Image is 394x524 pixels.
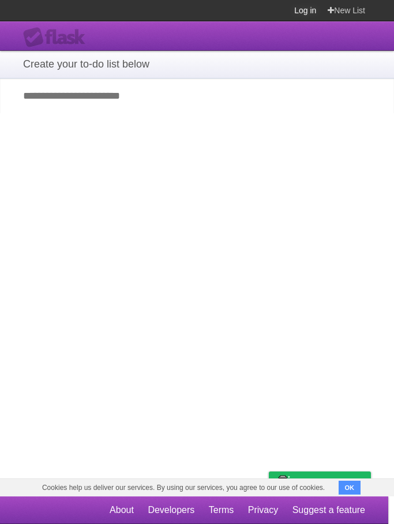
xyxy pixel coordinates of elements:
button: OK [339,481,361,495]
div: Flask [23,27,92,48]
span: Buy me a coffee [293,472,365,492]
a: Suggest a feature [292,499,365,521]
a: Developers [148,499,194,521]
h1: Create your to-do list below [23,57,371,72]
a: Terms [209,499,234,521]
img: Buy me a coffee [275,472,290,492]
a: Privacy [248,499,278,521]
a: About [110,499,134,521]
span: Cookies help us deliver our services. By using our services, you agree to our use of cookies. [31,479,336,496]
a: Buy me a coffee [269,471,371,493]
